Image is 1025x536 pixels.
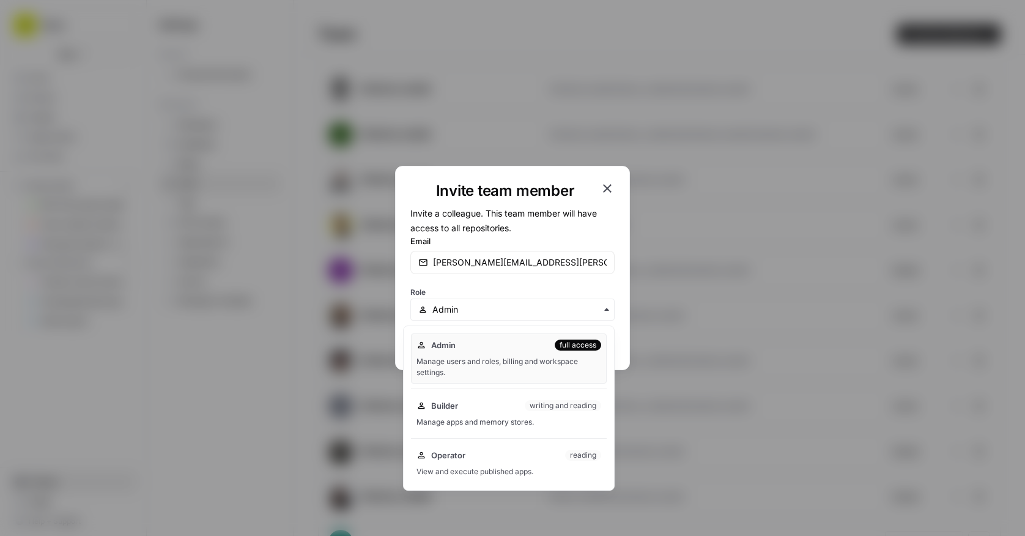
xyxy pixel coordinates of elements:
span: Invite a colleague. This team member will have access to all repositories. [410,208,597,233]
div: Manage apps and memory stores. [416,417,601,428]
div: reading [565,450,601,461]
div: View and execute published apps. [416,466,601,477]
label: Email [410,235,615,247]
div: full access [555,340,601,351]
span: Builder [431,400,458,412]
input: email@company.com [433,256,607,269]
div: writing and reading [525,400,601,411]
div: Manage users and roles, billing and workspace settings. [416,356,601,378]
span: Operator [431,449,465,461]
h1: Invite team member [410,181,600,201]
span: Admin [431,339,456,351]
span: Role [410,288,426,297]
input: Admin [432,303,607,316]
